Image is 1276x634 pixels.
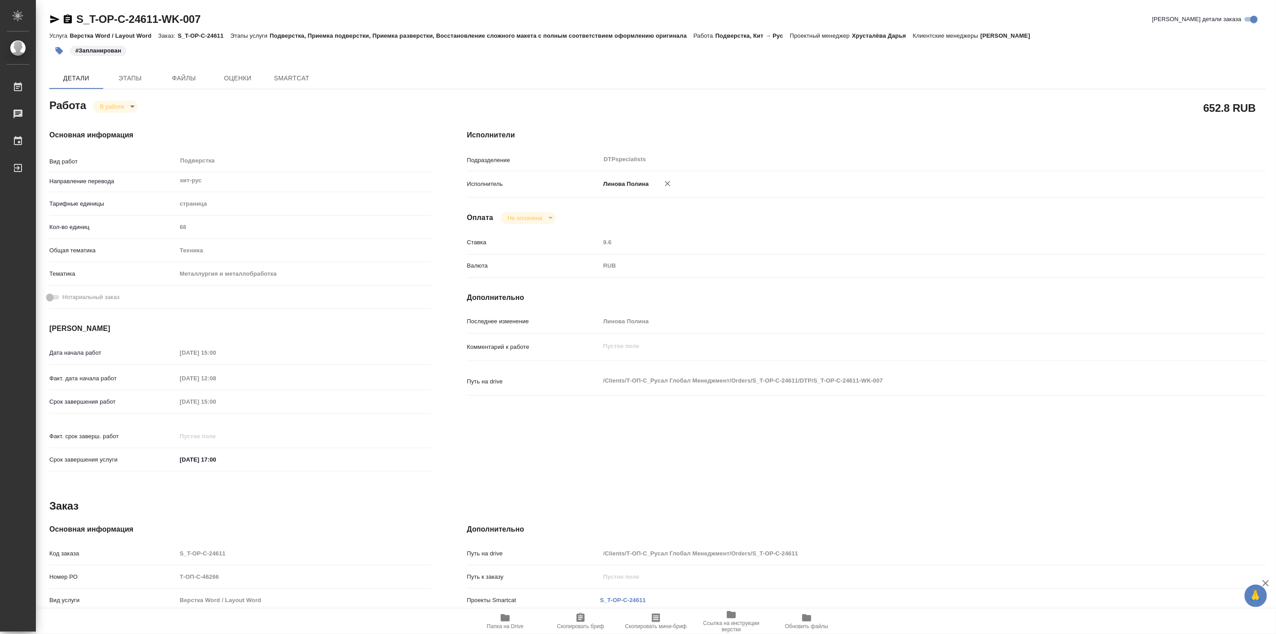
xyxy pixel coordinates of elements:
[467,524,1266,535] h4: Дополнительно
[76,13,201,25] a: S_T-OP-C-24611-WK-007
[55,73,98,84] span: Детали
[177,243,431,258] div: Техника
[467,180,600,189] p: Исполнитель
[467,596,600,605] p: Проекты Smartcat
[1245,585,1267,607] button: 🙏
[600,258,1200,273] div: RUB
[62,293,119,302] span: Нотариальный заказ
[49,14,60,25] button: Скопировать ссылку для ЯМессенджера
[1152,15,1241,24] span: [PERSON_NAME] детали заказа
[467,261,600,270] p: Валюта
[62,14,73,25] button: Скопировать ссылку
[852,32,913,39] p: Хрусталёва Дарья
[467,549,600,558] p: Путь на drive
[49,499,79,513] h2: Заказ
[49,524,431,535] h4: Основная информация
[75,46,121,55] p: #Запланирован
[467,377,600,386] p: Путь на drive
[49,157,177,166] p: Вид работ
[49,323,431,334] h4: [PERSON_NAME]
[270,73,313,84] span: SmartCat
[467,572,600,581] p: Путь к заказу
[177,266,431,282] div: Металлургия и металлобработка
[467,343,600,352] p: Комментарий к работе
[109,73,152,84] span: Этапы
[177,395,255,408] input: Пустое поле
[177,346,255,359] input: Пустое поле
[97,103,127,110] button: В работе
[49,432,177,441] p: Факт. срок заверш. работ
[505,214,545,222] button: Не оплачена
[600,547,1200,560] input: Пустое поле
[177,430,255,443] input: Пустое поле
[625,623,686,630] span: Скопировать мини-бриф
[600,570,1200,583] input: Пустое поле
[49,177,177,186] p: Направление перевода
[694,609,769,634] button: Ссылка на инструкции верстки
[467,292,1266,303] h4: Дополнительно
[270,32,694,39] p: Подверстка, Приемка подверстки, Приемка разверстки, Восстановление сложного макета с полным соотв...
[93,101,138,113] div: В работе
[467,130,1266,141] h4: Исполнители
[543,609,618,634] button: Скопировать бриф
[230,32,270,39] p: Этапы услуги
[177,594,431,607] input: Пустое поле
[49,549,177,558] p: Код заказа
[694,32,716,39] p: Работа
[600,373,1200,388] textarea: /Clients/Т-ОП-С_Русал Глобал Менеджмент/Orders/S_T-OP-C-24611/DTP/S_T-OP-C-24611-WK-007
[70,32,158,39] p: Верстка Word / Layout Word
[49,269,177,278] p: Тематика
[49,348,177,357] p: Дата начала работ
[177,220,431,233] input: Пустое поле
[177,570,431,583] input: Пустое поле
[600,315,1200,328] input: Пустое поле
[699,620,764,633] span: Ссылка на инструкции верстки
[600,236,1200,249] input: Пустое поле
[49,223,177,232] p: Кол-во единиц
[49,246,177,255] p: Общая тематика
[618,609,694,634] button: Скопировать мини-бриф
[49,397,177,406] p: Срок завершения работ
[467,212,494,223] h4: Оплата
[487,623,524,630] span: Папка на Drive
[177,453,255,466] input: ✎ Введи что-нибудь
[467,238,600,247] p: Ставка
[49,199,177,208] p: Тарифные единицы
[49,572,177,581] p: Номер РО
[162,73,205,84] span: Файлы
[715,32,790,39] p: Подверстка, Кит → Рус
[769,609,844,634] button: Обновить файлы
[600,597,646,603] a: S_T-OP-C-24611
[468,609,543,634] button: Папка на Drive
[69,46,127,54] span: Запланирован
[49,41,69,61] button: Добавить тэг
[790,32,852,39] p: Проектный менеджер
[158,32,178,39] p: Заказ:
[785,623,829,630] span: Обновить файлы
[177,372,255,385] input: Пустое поле
[1248,586,1263,605] span: 🙏
[500,212,555,224] div: В работе
[49,455,177,464] p: Срок завершения услуги
[658,174,677,194] button: Удалить исполнителя
[557,623,604,630] span: Скопировать бриф
[49,130,431,141] h4: Основная информация
[980,32,1037,39] p: [PERSON_NAME]
[49,32,70,39] p: Услуга
[467,317,600,326] p: Последнее изменение
[49,374,177,383] p: Факт. дата начала работ
[177,196,431,211] div: страница
[49,97,86,113] h2: Работа
[178,32,230,39] p: S_T-OP-C-24611
[913,32,981,39] p: Клиентские менеджеры
[1203,100,1256,115] h2: 652.8 RUB
[177,547,431,560] input: Пустое поле
[49,596,177,605] p: Вид услуги
[216,73,259,84] span: Оценки
[467,156,600,165] p: Подразделение
[600,180,649,189] p: Линова Полина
